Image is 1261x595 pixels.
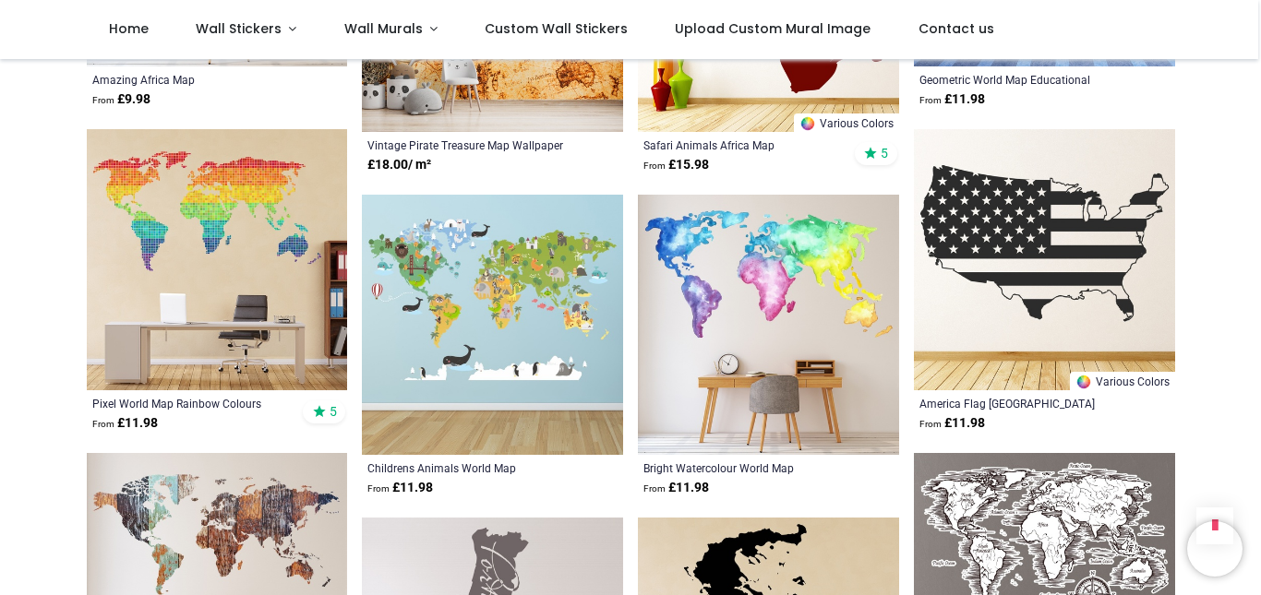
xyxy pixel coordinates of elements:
a: Pixel World Map Rainbow Colours [92,396,293,411]
a: Various Colors [794,113,899,132]
span: From [919,419,942,429]
strong: £ 11.98 [919,90,985,109]
strong: £ 18.00 / m² [367,156,431,174]
span: From [919,95,942,105]
a: Geometric World Map Educational [919,72,1120,87]
iframe: Brevo live chat [1187,521,1243,577]
span: Wall Murals [344,19,423,38]
span: From [367,483,390,494]
a: America Flag [GEOGRAPHIC_DATA] Map [919,396,1120,411]
span: Custom Wall Stickers [485,19,628,38]
img: Color Wheel [1075,374,1092,390]
strong: £ 11.98 [367,479,433,497]
span: Contact us [919,19,994,38]
a: Amazing Africa Map [92,72,293,87]
span: 5 [330,403,337,420]
a: Safari Animals Africa Map [643,137,844,152]
a: Various Colors [1070,372,1175,390]
span: Home [109,19,149,38]
span: From [643,483,666,494]
span: From [92,95,114,105]
img: Bright Watercolour World Map Wall Sticker [638,195,899,456]
span: From [92,419,114,429]
img: Color Wheel [799,115,816,132]
span: 5 [881,145,888,161]
strong: £ 9.98 [92,90,150,109]
img: Childrens Animals World Map Wall Sticker [362,195,623,456]
span: Wall Stickers [196,19,282,38]
a: Vintage Pirate Treasure Map Wallpaper [367,137,568,152]
strong: £ 11.98 [92,414,158,433]
span: Upload Custom Mural Image [675,19,871,38]
img: Pixel World Map Rainbow Colours Wall Sticker [87,129,348,390]
strong: £ 15.98 [643,156,709,174]
strong: £ 11.98 [643,479,709,497]
img: America Flag USA Map Wall Sticker [914,129,1175,390]
a: Childrens Animals World Map [367,460,568,475]
a: Bright Watercolour World Map [643,460,844,475]
strong: £ 11.98 [919,414,985,433]
span: From [643,161,666,171]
